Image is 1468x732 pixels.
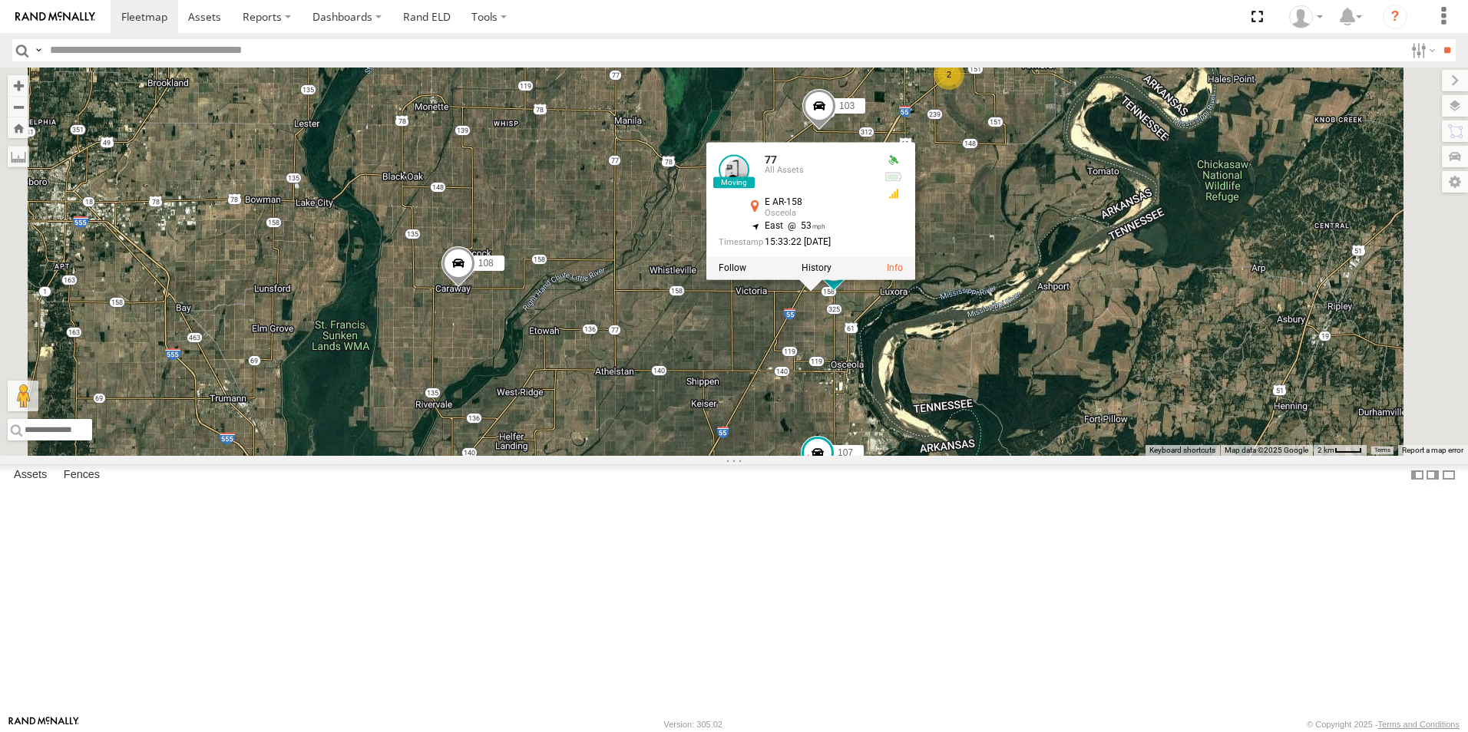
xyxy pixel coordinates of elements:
button: Zoom Home [8,117,29,138]
a: Terms and Conditions [1378,720,1460,729]
div: No battery health information received from this device. [884,171,903,183]
span: 2 km [1318,446,1334,454]
span: 108 [478,259,494,269]
label: Dock Summary Table to the Left [1410,464,1425,486]
label: Fences [56,464,107,486]
div: Craig King [1284,5,1328,28]
span: 107 [838,447,853,458]
div: 2 [934,59,964,90]
button: Zoom out [8,96,29,117]
button: Map Scale: 2 km per 32 pixels [1313,445,1367,456]
label: Assets [6,464,55,486]
a: View Asset Details [887,263,903,274]
a: 77 [765,154,777,167]
span: East [765,221,783,232]
div: GSM Signal = 3 [884,188,903,200]
a: Terms [1374,447,1390,453]
button: Keyboard shortcuts [1149,445,1215,456]
label: Search Query [32,39,45,61]
label: Search Filter Options [1405,39,1438,61]
a: View Asset Details [719,155,749,186]
label: Dock Summary Table to the Right [1425,464,1440,486]
button: Zoom in [8,75,29,96]
a: Report a map error [1402,446,1463,454]
div: All Assets [765,167,872,176]
label: View Asset History [802,263,832,274]
div: Date/time of location update [719,238,872,248]
div: © Copyright 2025 - [1307,720,1460,729]
div: Osceola [765,209,872,219]
label: Map Settings [1442,171,1468,193]
span: Map data ©2025 Google [1225,446,1308,454]
span: 103 [839,101,855,111]
i: ? [1383,5,1407,29]
span: 53 [783,221,825,232]
div: E AR-158 [765,198,872,208]
label: Hide Summary Table [1441,464,1456,486]
button: Drag Pegman onto the map to open Street View [8,381,38,411]
div: Valid GPS Fix [884,155,903,167]
a: Visit our Website [8,717,79,732]
label: Measure [8,146,29,167]
div: Version: 305.02 [664,720,722,729]
label: Realtime tracking of Asset [719,263,746,274]
img: rand-logo.svg [15,12,95,22]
